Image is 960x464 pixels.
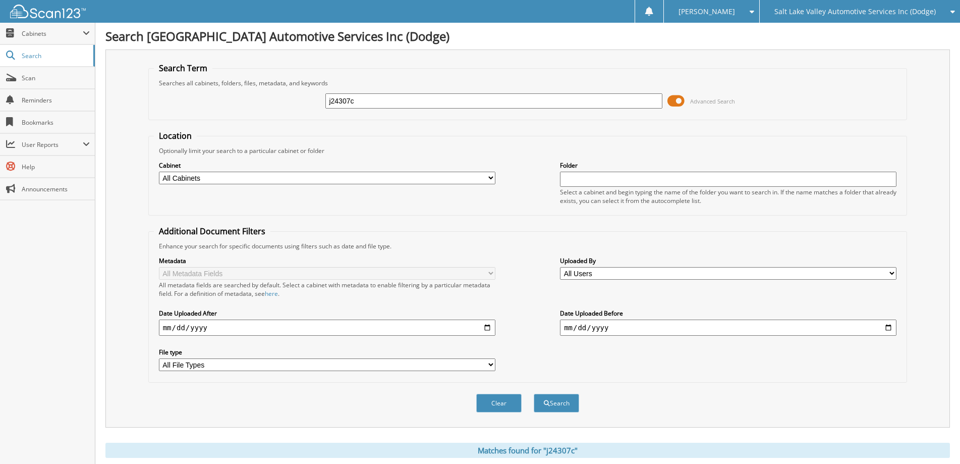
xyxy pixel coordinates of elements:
input: end [560,320,896,336]
a: here [265,289,278,298]
span: Advanced Search [690,97,735,105]
div: Searches all cabinets, folders, files, metadata, and keywords [154,79,902,87]
img: scan123-logo-white.svg [10,5,86,18]
span: Reminders [22,96,90,105]
label: Date Uploaded After [159,309,495,318]
span: [PERSON_NAME] [679,9,735,15]
span: Scan [22,74,90,82]
legend: Location [154,130,197,141]
legend: Additional Document Filters [154,226,270,237]
div: Matches found for "j24307c" [105,443,950,458]
input: start [159,320,495,336]
label: Folder [560,161,896,170]
label: File type [159,348,495,356]
span: Search [22,51,88,60]
div: Enhance your search for specific documents using filters such as date and file type. [154,242,902,250]
legend: Search Term [154,63,212,74]
button: Search [534,394,579,413]
span: Bookmarks [22,118,90,127]
button: Clear [476,394,522,413]
div: Optionally limit your search to a particular cabinet or folder [154,146,902,155]
span: Announcements [22,185,90,193]
h1: Search [GEOGRAPHIC_DATA] Automotive Services Inc (Dodge) [105,28,950,44]
span: Cabinets [22,29,83,38]
div: All metadata fields are searched by default. Select a cabinet with metadata to enable filtering b... [159,281,495,298]
label: Cabinet [159,161,495,170]
span: Salt Lake Valley Automotive Services Inc (Dodge) [774,9,936,15]
div: Select a cabinet and begin typing the name of the folder you want to search in. If the name match... [560,188,896,205]
label: Uploaded By [560,256,896,265]
label: Date Uploaded Before [560,309,896,318]
label: Metadata [159,256,495,265]
span: Help [22,163,90,171]
span: User Reports [22,140,83,149]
